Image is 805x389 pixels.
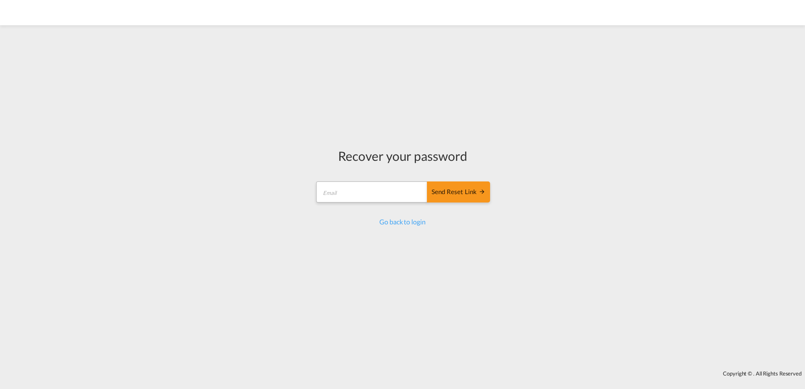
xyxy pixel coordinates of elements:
[479,188,485,195] md-icon: icon-arrow-right
[432,187,485,197] div: Send reset link
[427,181,490,202] button: SEND RESET LINK
[316,181,428,202] input: Email
[379,218,425,226] a: Go back to login
[315,147,490,165] div: Recover your password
